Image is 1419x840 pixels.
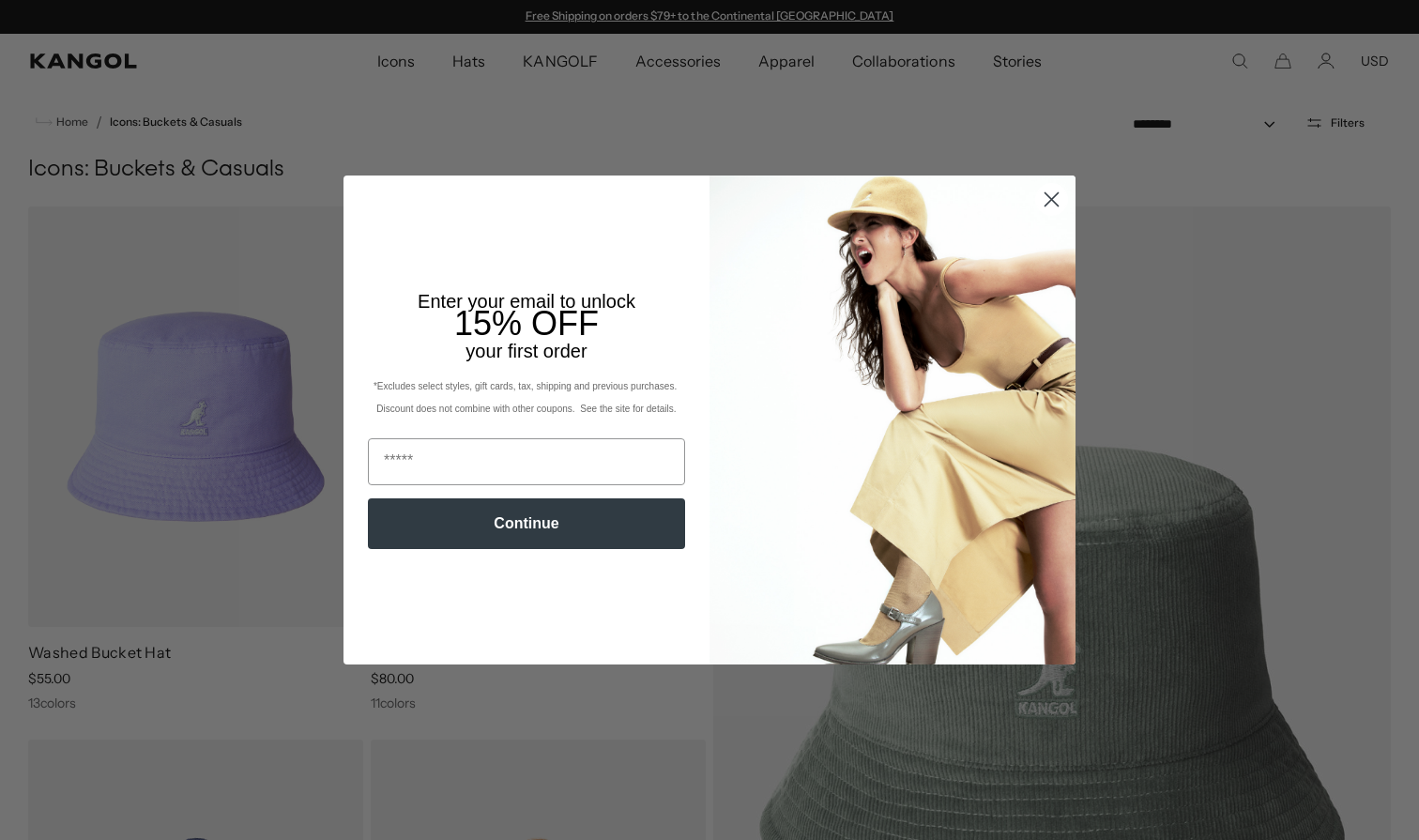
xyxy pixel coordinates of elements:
[465,341,587,361] span: your first order
[368,438,685,485] input: Email
[368,498,685,549] button: Continue
[1035,183,1068,216] button: Close dialog
[454,304,599,343] span: 15% OFF
[418,291,635,312] span: Enter your email to unlock
[709,176,1076,664] img: 93be19ad-e773-4382-80b9-c9d740c9197f.jpeg
[374,381,679,414] span: *Excludes select styles, gift cards, tax, shipping and previous purchases. Discount does not comb...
